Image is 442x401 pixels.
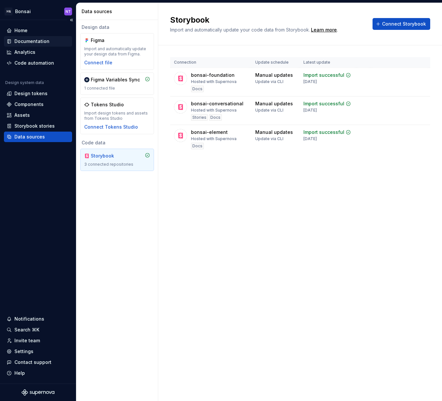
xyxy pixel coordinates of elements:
[191,136,237,141] div: Hosted with Supernova
[84,46,150,57] div: Import and automatically update your design data from Figma.
[4,357,72,368] button: Contact support
[170,57,251,68] th: Connection
[4,58,72,68] a: Code automation
[255,129,293,136] div: Manual updates
[91,101,124,108] div: Tokens Studio
[191,79,237,84] div: Hosted with Supernova
[303,72,344,78] div: Import successful
[4,36,72,47] a: Documentation
[303,108,317,113] div: [DATE]
[5,80,44,85] div: Design system data
[14,123,55,129] div: Storybook stories
[82,8,155,15] div: Data sources
[209,114,222,121] div: Docs
[91,76,140,83] div: Figma Variables Sync
[14,112,30,118] div: Assets
[191,100,243,107] div: bonsai-conversational
[14,316,44,322] div: Notifications
[14,134,45,140] div: Data sources
[14,370,25,376] div: Help
[191,114,208,121] div: Stories
[14,27,28,34] div: Home
[80,33,154,70] a: FigmaImport and automatically update your design data from Figma.Connect file
[251,57,299,68] th: Update schedule
[303,79,317,84] div: [DATE]
[255,100,293,107] div: Manual updates
[4,88,72,99] a: Design tokens
[191,129,228,136] div: bonsai-element
[4,121,72,131] a: Storybook stories
[4,132,72,142] a: Data sources
[170,15,365,25] h2: Storybook
[91,37,122,44] div: Figma
[373,18,430,30] button: Connect Storybook
[303,100,344,107] div: Import successful
[4,368,72,378] button: Help
[4,314,72,324] button: Notifications
[255,72,293,78] div: Manual updates
[14,90,48,97] div: Design tokens
[14,348,33,355] div: Settings
[255,79,283,84] div: Update via CLI
[4,335,72,346] a: Invite team
[303,136,317,141] div: [DATE]
[310,28,338,32] span: .
[303,129,344,136] div: Import successful
[191,143,204,149] div: Docs
[80,139,154,146] div: Code data
[80,73,154,95] a: Figma Variables Sync1 connected file
[66,9,71,14] div: NT
[170,27,310,32] span: Import and automatically update your code data from Storybook.
[311,27,337,33] a: Learn more
[80,149,154,171] a: Storybook3 connected repositories
[299,57,356,68] th: Latest update
[84,111,150,121] div: Import design tokens and assets from Tokens Studio
[255,108,283,113] div: Update via CLI
[84,59,112,66] button: Connect file
[4,346,72,357] a: Settings
[1,4,75,18] button: H&BonsaiNT
[191,72,235,78] div: bonsai-foundation
[14,337,40,344] div: Invite team
[14,60,54,66] div: Code automation
[255,136,283,141] div: Update via CLI
[4,25,72,36] a: Home
[84,162,150,167] div: 3 connected repositories
[4,325,72,335] button: Search ⌘K
[67,15,76,25] button: Collapse sidebar
[15,8,31,15] div: Bonsai
[80,97,154,134] a: Tokens StudioImport design tokens and assets from Tokens StudioConnect Tokens Studio
[14,101,44,108] div: Components
[91,153,122,159] div: Storybook
[14,38,49,45] div: Documentation
[5,8,12,15] div: H&
[4,110,72,120] a: Assets
[14,359,51,366] div: Contact support
[382,21,426,27] span: Connect Storybook
[191,108,237,113] div: Hosted with Supernova
[4,47,72,57] a: Analytics
[4,99,72,110] a: Components
[14,49,35,55] div: Analytics
[22,389,54,396] svg: Supernova Logo
[80,24,154,31] div: Design data
[191,86,204,92] div: Docs
[14,327,39,333] div: Search ⌘K
[84,124,138,130] button: Connect Tokens Studio
[84,86,150,91] div: 1 connected file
